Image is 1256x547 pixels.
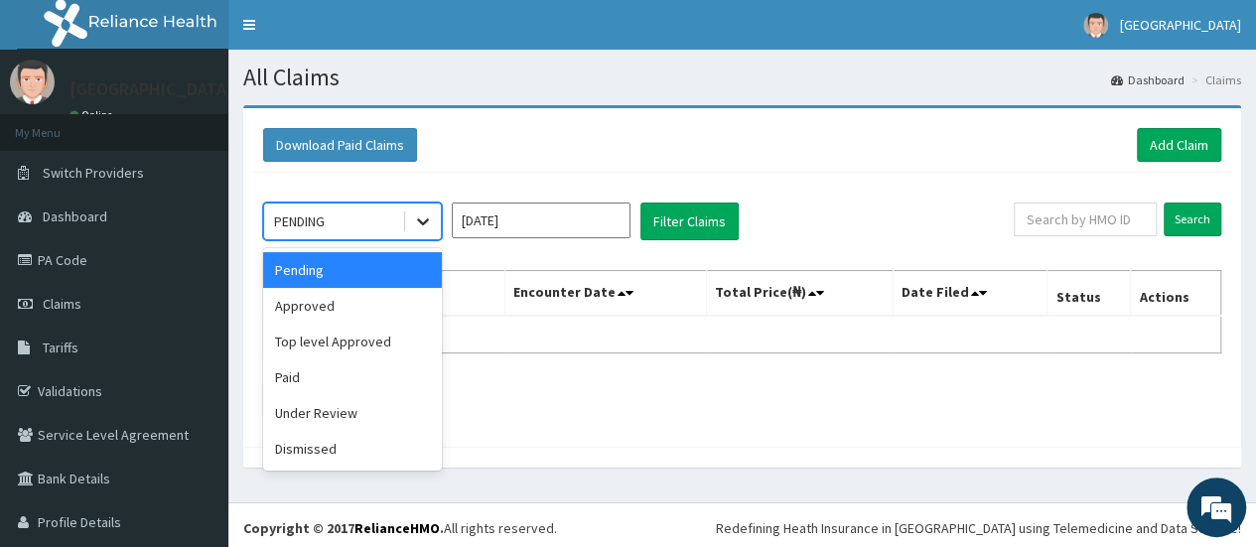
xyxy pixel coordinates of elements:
[43,295,81,313] span: Claims
[640,203,739,240] button: Filter Claims
[1131,271,1221,317] th: Actions
[263,324,442,359] div: Top level Approved
[10,60,55,104] img: User Image
[274,211,325,231] div: PENDING
[1186,71,1241,88] li: Claims
[263,128,417,162] button: Download Paid Claims
[263,359,442,395] div: Paid
[1120,16,1241,34] span: [GEOGRAPHIC_DATA]
[70,108,117,122] a: Online
[263,252,442,288] div: Pending
[504,271,706,317] th: Encounter Date
[263,431,442,467] div: Dismissed
[1083,13,1108,38] img: User Image
[43,207,107,225] span: Dashboard
[452,203,630,238] input: Select Month and Year
[1137,128,1221,162] a: Add Claim
[1047,271,1131,317] th: Status
[243,519,444,537] strong: Copyright © 2017 .
[243,65,1241,90] h1: All Claims
[716,518,1241,538] div: Redefining Heath Insurance in [GEOGRAPHIC_DATA] using Telemedicine and Data Science!
[43,339,78,356] span: Tariffs
[1014,203,1157,236] input: Search by HMO ID
[263,288,442,324] div: Approved
[706,271,893,317] th: Total Price(₦)
[43,164,144,182] span: Switch Providers
[1164,203,1221,236] input: Search
[263,395,442,431] div: Under Review
[1111,71,1185,88] a: Dashboard
[893,271,1047,317] th: Date Filed
[70,80,233,98] p: [GEOGRAPHIC_DATA]
[354,519,440,537] a: RelianceHMO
